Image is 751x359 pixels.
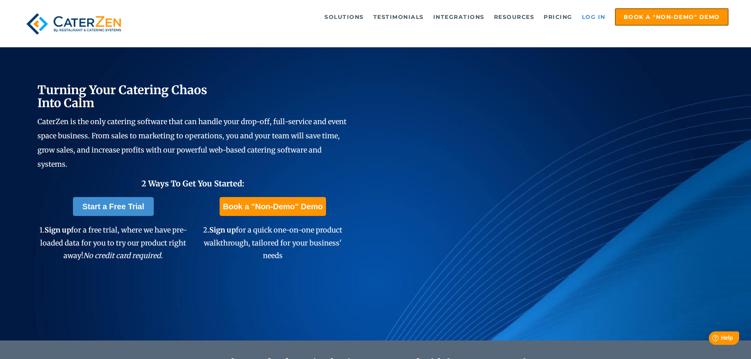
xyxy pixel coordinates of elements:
[369,9,428,25] a: Testimonials
[490,9,539,25] a: Resources
[142,179,244,188] span: 2 Ways To Get You Started:
[73,197,154,216] a: Start a Free Trial
[22,8,125,39] img: caterzen
[143,8,729,26] div: Navigation Menu
[39,225,187,260] span: 1. for a free trial, where we have pre-loaded data for you to try our product right away!
[615,8,729,26] a: Book a "Non-Demo" Demo
[203,225,342,260] span: 2. for a quick one-on-one product walkthrough, tailored for your business' needs
[83,251,163,260] em: No credit card required.
[37,117,347,169] span: CaterZen is the only catering software that can handle your drop-off, full-service and event spac...
[578,9,609,25] a: Log in
[209,225,236,234] span: Sign up
[220,197,326,216] a: Book a "Non-Demo" Demo
[45,225,71,234] span: Sign up
[37,82,207,110] span: Turning Your Catering Chaos Into Calm
[321,9,368,25] a: Solutions
[540,9,576,25] a: Pricing
[429,9,488,25] a: Integrations
[681,328,742,350] iframe: Help widget launcher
